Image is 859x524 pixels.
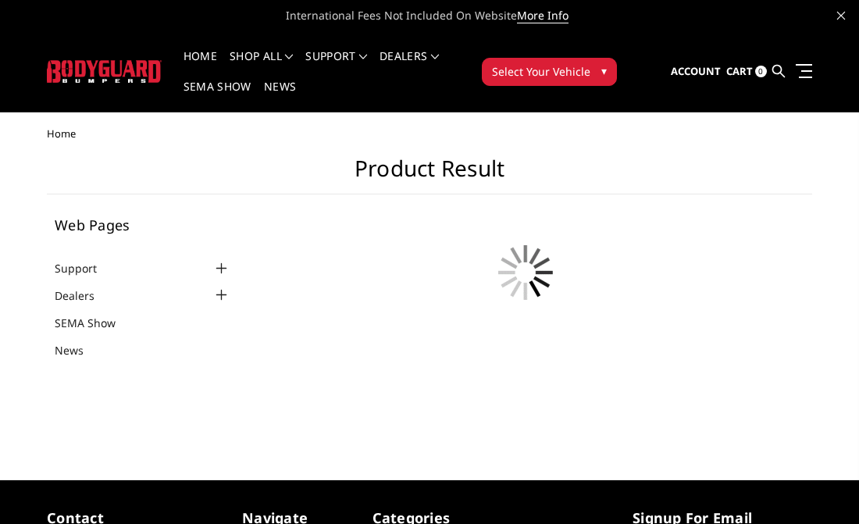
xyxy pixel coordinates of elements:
[264,81,296,112] a: News
[726,51,767,93] a: Cart 0
[671,51,721,93] a: Account
[482,58,617,86] button: Select Your Vehicle
[726,64,753,78] span: Cart
[55,342,103,358] a: News
[47,155,812,194] h1: Product Result
[55,315,135,331] a: SEMA Show
[230,51,293,81] a: shop all
[492,63,590,80] span: Select Your Vehicle
[755,66,767,77] span: 0
[184,51,217,81] a: Home
[671,64,721,78] span: Account
[517,8,569,23] a: More Info
[305,51,367,81] a: Support
[380,51,439,81] a: Dealers
[47,127,76,141] span: Home
[55,218,230,232] h5: Web Pages
[184,81,251,112] a: SEMA Show
[47,60,162,83] img: BODYGUARD BUMPERS
[601,62,607,79] span: ▾
[487,233,565,312] img: preloader.gif
[55,287,114,304] a: Dealers
[55,260,116,276] a: Support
